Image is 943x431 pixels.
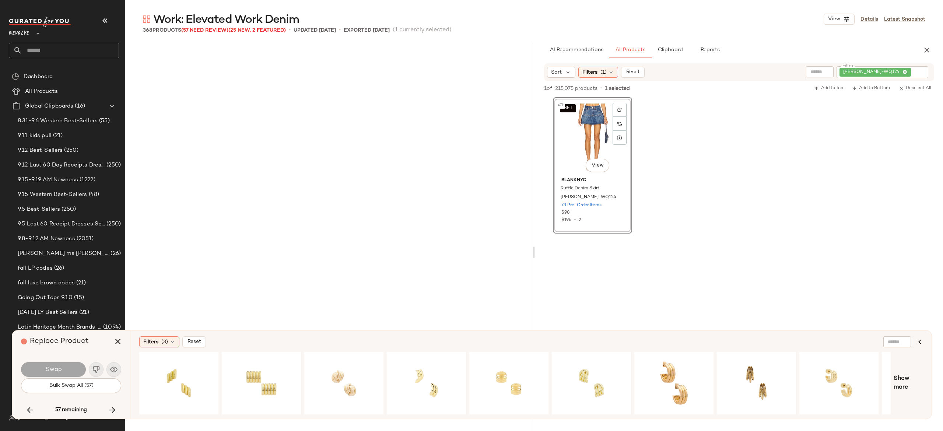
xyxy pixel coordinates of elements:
[625,69,639,75] span: Reset
[18,308,78,317] span: [DATE] LY Best Sellers
[600,69,607,76] span: (1)
[389,357,463,409] img: EDBO-WL14_V1.jpg
[52,132,63,140] span: (21)
[53,264,64,273] span: (26)
[555,85,597,92] span: 215,075 products
[563,106,572,111] span: SET
[554,357,628,409] img: SHAS-WL1210_V1.jpg
[393,26,452,35] span: (1 currently selected)
[143,27,286,34] div: Products
[18,161,105,169] span: 9.12 Last 60 Day Receipts Dresses
[824,14,855,25] button: View
[621,67,645,78] button: Reset
[896,84,934,93] button: Deselect All
[605,85,630,92] span: 1 selected
[102,323,121,332] span: (1094)
[105,220,121,228] span: (250)
[9,415,15,421] img: svg%3e
[637,357,711,409] img: ETTI-WL1094_V1.jpg
[21,378,121,393] button: Bulk Swap All (57)
[344,27,390,34] p: Exported [DATE]
[143,15,150,23] img: svg%3e
[899,86,931,91] span: Deselect All
[884,15,925,23] a: Latest Snapshot
[828,16,840,22] span: View
[294,27,336,34] p: updated [DATE]
[814,86,843,91] span: Add to Top
[109,249,121,258] span: (26)
[894,374,923,392] span: Show more
[143,338,158,346] span: Filters
[75,235,94,243] span: (2051)
[224,357,298,409] img: HMAY-WL115_V1.jpg
[550,47,603,53] span: AI Recommendations
[307,357,381,409] img: SHAS-WL666_V1.jpg
[617,122,622,126] img: svg%3e
[182,336,206,347] button: Reset
[49,383,93,389] span: Bulk Swap All (57)
[811,84,846,93] button: Add to Top
[555,100,630,174] img: BLAN-WQ124_V1.jpg
[551,69,562,76] span: Sort
[18,132,52,140] span: 9.11 kids pull
[582,69,597,76] span: Filters
[161,338,168,346] span: (3)
[55,407,87,413] span: 57 remaining
[700,47,719,53] span: Reports
[105,161,121,169] span: (250)
[18,279,75,287] span: fall luxe brown codes
[73,294,84,302] span: (15)
[18,294,73,302] span: Going Out Tops 9.10
[143,28,153,33] span: 368
[18,117,98,125] span: 8.31-9.6 Western Best-Sellers
[9,17,71,27] img: cfy_white_logo.C9jOOHJF.svg
[63,146,78,155] span: (250)
[24,73,53,81] span: Dashboard
[18,205,60,214] span: 9.5 Best-Sellers
[615,47,645,53] span: All Products
[860,15,878,23] a: Details
[73,102,85,111] span: (16)
[153,13,299,27] span: Work: Elevated Work Denim
[843,69,903,76] span: [PERSON_NAME]-WQ124
[18,220,105,228] span: 9.5 Last 60 Receipt Dresses Selling
[561,185,599,192] span: Ruffle Denim Skirt
[9,25,29,38] span: Revolve
[591,162,603,168] span: View
[87,190,99,199] span: (48)
[78,308,89,317] span: (21)
[78,176,95,184] span: (1222)
[600,85,602,92] span: •
[228,28,286,33] span: (25 New, 2 Featured)
[60,205,76,214] span: (250)
[25,102,73,111] span: Global Clipboards
[181,28,228,33] span: (57 Need Review)
[18,146,63,155] span: 9.12 Best-Sellers
[18,249,109,258] span: [PERSON_NAME] ms [PERSON_NAME]
[719,357,793,409] img: 8OTH-WL375_V1.jpg
[25,87,58,96] span: All Products
[544,85,552,92] span: 1 of
[18,264,53,273] span: fall LP codes
[18,323,102,332] span: Latin Heritage Month Brands- DO NOT DELETE
[586,159,609,172] button: View
[18,235,75,243] span: 9.8-9.12 AM Newness
[187,339,201,345] span: Reset
[75,279,86,287] span: (21)
[98,117,110,125] span: (55)
[561,194,616,201] span: [PERSON_NAME]-WQ124
[657,47,683,53] span: Clipboard
[142,357,216,409] img: ANIN-WL21_V1.jpg
[339,26,341,35] span: •
[30,337,89,345] span: Replace Product
[12,73,19,80] img: svg%3e
[557,101,565,109] span: #1
[18,190,87,199] span: 9.15 Western Best-Sellers
[289,26,291,35] span: •
[560,104,576,112] button: SET
[849,84,893,93] button: Add to Bottom
[802,357,876,409] img: JENR-WL370_V1.jpg
[18,176,78,184] span: 9.15-9.19 AM Newness
[852,86,890,91] span: Add to Bottom
[472,357,546,409] img: HMAY-WL71_V1.jpg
